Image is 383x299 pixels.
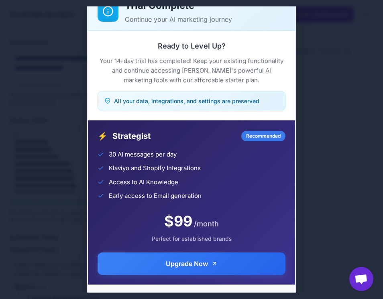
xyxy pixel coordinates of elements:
[109,178,178,187] span: Access to AI Knowledge
[112,130,236,142] span: Strategist
[98,234,285,243] div: Perfect for established brands
[164,210,192,232] span: $99
[114,97,259,105] span: All your data, integrations, and settings are preserved
[241,131,285,141] div: Recommended
[109,150,177,159] span: 30 AI messages per day
[125,14,285,24] p: Continue your AI marketing journey
[98,252,285,275] button: Upgrade Now
[109,164,201,173] span: Klaviyo and Shopify Integrations
[109,191,202,201] span: Early access to Email generation
[166,259,208,268] span: Upgrade Now
[194,218,219,229] span: /month
[349,267,373,291] a: Open chat
[98,41,285,51] h3: Ready to Level Up?
[98,56,285,85] p: Your 14-day trial has completed! Keep your existing functionality and continue accessing [PERSON_...
[98,130,108,142] span: ⚡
